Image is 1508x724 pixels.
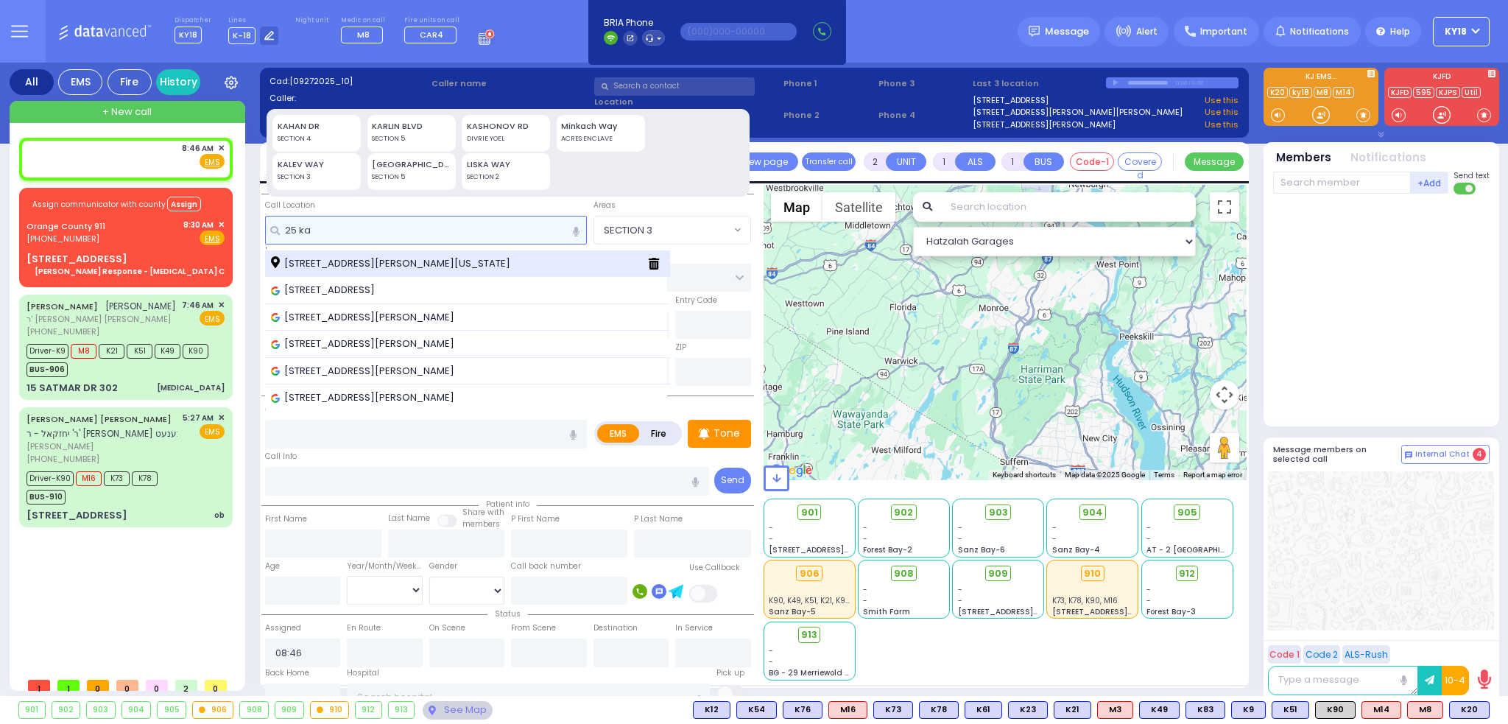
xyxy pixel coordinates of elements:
span: Phone 4 [878,109,968,122]
div: 904 [122,702,151,718]
span: Smith Farm [863,606,910,617]
span: KY18 [1445,25,1467,38]
a: Use this [1205,119,1239,131]
div: 910 [311,702,349,718]
span: - [958,533,962,544]
label: Entry Code [675,295,717,306]
span: 0 [146,680,168,691]
label: Location Name [265,245,323,256]
div: SECTION 5 [372,134,451,144]
span: 913 [801,628,817,642]
span: M8 [71,344,96,359]
span: M8 [357,29,370,41]
div: BLS [1185,701,1225,719]
label: From Scene [511,622,556,634]
img: google_icon.svg [271,313,280,322]
button: Drag Pegman onto the map to open Street View [1210,433,1239,463]
div: SECTION 5 [372,172,451,183]
span: 2 [175,680,197,691]
div: 906 [193,702,233,718]
span: 903 [989,505,1008,520]
div: BLS [693,701,730,719]
span: [STREET_ADDRESS][PERSON_NAME] [271,390,459,405]
div: ACRES ENCLAVE [561,134,640,144]
span: - [1146,522,1151,533]
span: - [863,584,867,595]
div: Year/Month/Week/Day [347,560,423,572]
span: + New call [102,105,152,119]
i: Delete fron history [649,258,659,270]
button: Code-1 [1070,152,1114,171]
div: 903 [87,702,115,718]
div: [MEDICAL_DATA] [157,382,225,393]
label: In Service [675,622,713,634]
button: Show satellite imagery [822,192,895,222]
img: google_icon.svg [271,287,280,295]
span: 1 [28,680,50,691]
span: [STREET_ADDRESS][PERSON_NAME][US_STATE] [271,256,515,271]
a: History [156,69,200,95]
button: Show street map [771,192,822,222]
a: KJPS [1436,87,1460,98]
label: Pick up [716,667,744,679]
button: ALS-Rush [1342,645,1390,664]
label: Night unit [295,16,328,25]
span: Phone 2 [783,109,873,122]
button: Transfer call [802,152,856,171]
span: Important [1200,25,1247,38]
span: [STREET_ADDRESS][PERSON_NAME] [1052,606,1191,617]
div: 901 [19,702,45,718]
a: ky18 [1289,87,1312,98]
span: [PHONE_NUMBER] [27,453,99,465]
small: Share with [462,507,504,518]
span: Status [487,608,528,619]
label: Fire units on call [404,16,462,25]
span: Sanz Bay-6 [958,544,1005,555]
label: Turn off text [1454,181,1477,196]
label: Dispatcher [175,16,211,25]
span: 5:27 AM [183,412,214,423]
a: 595 [1413,87,1434,98]
div: K9 [1231,701,1266,719]
div: K23 [1008,701,1048,719]
label: Areas [593,200,616,211]
img: message.svg [1029,26,1040,37]
p: Tone [714,426,740,441]
a: [STREET_ADDRESS] [973,94,1049,107]
a: Use this [1205,106,1239,119]
span: 1 [57,680,80,691]
span: 8:46 AM [182,143,214,154]
label: Hospital [347,667,379,679]
div: [STREET_ADDRESS] [27,508,127,523]
div: M8 [1407,701,1443,719]
div: BLS [1139,701,1180,719]
button: Message [1185,152,1244,171]
span: ✕ [218,219,225,231]
span: Help [1390,25,1410,38]
a: [PERSON_NAME] [27,301,98,312]
span: 901 [801,505,818,520]
span: 7:46 AM [182,300,214,311]
label: Call Location [265,200,315,211]
a: Orange County 911 [27,220,105,232]
span: [STREET_ADDRESS][PERSON_NAME] [271,310,459,325]
div: BLS [919,701,959,719]
span: Sanz Bay-5 [769,606,816,617]
label: KJ EMS... [1264,73,1378,83]
div: K83 [1185,701,1225,719]
span: [PERSON_NAME] [27,440,177,453]
label: ZIP [675,342,686,354]
div: K20 [1449,701,1490,719]
div: BLS [1231,701,1266,719]
span: - [958,584,962,595]
div: SECTION 4 [278,134,356,144]
div: 908 [240,702,268,718]
div: 912 [356,702,381,718]
span: - [1146,533,1151,544]
div: K49 [1139,701,1180,719]
div: KAHAN DR [278,120,356,133]
div: 902 [52,702,80,718]
div: K76 [783,701,822,719]
span: Phone 1 [783,77,873,90]
span: 912 [1179,566,1195,581]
